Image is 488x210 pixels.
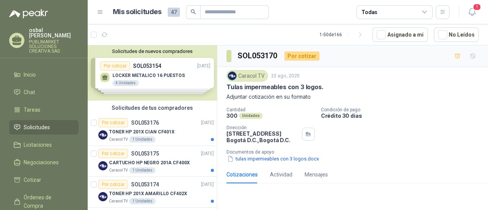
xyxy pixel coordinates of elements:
div: Actividad [270,170,292,179]
p: TONER HP 201X CIAN CF401X [109,128,175,136]
div: Por cotizar [98,118,128,127]
div: 1 Unidades [129,136,156,143]
a: Chat [9,85,79,99]
p: osbal [PERSON_NAME] [29,27,79,38]
button: Asignado a mi [372,27,428,42]
p: SOL053175 [131,151,159,156]
img: Company Logo [98,192,108,201]
div: Cotizaciones [226,170,258,179]
img: Company Logo [228,72,236,80]
h1: Mis solicitudes [113,6,162,18]
div: Por cotizar [284,51,319,61]
div: Por cotizar [98,180,128,189]
div: Todas [361,8,377,16]
p: Tulas impermeables con 3 logos. [226,83,323,91]
a: Inicio [9,67,79,82]
button: No Leídos [434,27,479,42]
p: Adjuntar cotización en su formato [226,93,479,101]
div: 1 Unidades [129,198,156,204]
p: Condición de pago [321,107,485,112]
span: 1 [473,3,481,11]
p: Caracol TV [109,136,128,143]
button: 1 [465,5,479,19]
div: Solicitudes de tus compradores [88,101,217,115]
div: Mensajes [305,170,328,179]
p: [STREET_ADDRESS] Bogotá D.C. , Bogotá D.C. [226,130,299,143]
span: Solicitudes [24,123,50,131]
div: Unidades [239,113,263,119]
span: Negociaciones [24,158,59,167]
p: Crédito 30 días [321,112,485,119]
a: Licitaciones [9,138,79,152]
span: Chat [24,88,35,96]
div: Solicitudes de nuevos compradoresPor cotizarSOL053154[DATE] LOCKER METALICO 16 PUESTOS4 UnidadesP... [88,45,217,101]
p: Documentos de apoyo [226,149,485,155]
div: 1 Unidades [129,167,156,173]
a: Negociaciones [9,155,79,170]
span: Inicio [24,71,36,79]
p: 300 [226,112,238,119]
a: Tareas [9,103,79,117]
img: Company Logo [98,161,108,170]
div: Por cotizar [98,149,128,158]
button: tulas impermeables con 3 logos.docx [226,155,320,163]
a: Por cotizarSOL053174[DATE] Company LogoTONER HP 201X AMARILLO CF402XCaracol TV1 Unidades [88,177,217,208]
img: Company Logo [98,130,108,139]
p: CARTUCHO HP NEGRO 201A CF400X [109,159,190,167]
p: PUBLIMARKET SOLUCIONES CREATIVA SAS [29,40,79,53]
h3: SOL053170 [238,50,278,62]
span: Licitaciones [24,141,52,149]
p: 22 ago, 2025 [271,72,300,80]
img: Logo peakr [9,9,48,18]
span: Tareas [24,106,40,114]
a: Cotizar [9,173,79,187]
span: Órdenes de Compra [24,193,71,210]
p: SOL053176 [131,120,159,125]
p: [DATE] [201,181,214,188]
span: Cotizar [24,176,41,184]
button: Solicitudes de nuevos compradores [91,48,214,54]
a: Por cotizarSOL053176[DATE] Company LogoTONER HP 201X CIAN CF401XCaracol TV1 Unidades [88,115,217,146]
p: SOL053174 [131,182,159,187]
p: Dirección [226,125,299,130]
p: [DATE] [201,150,214,157]
div: 1 - 50 de 166 [319,29,366,41]
p: [DATE] [201,119,214,127]
span: search [191,9,196,14]
p: Caracol TV [109,167,128,173]
p: TONER HP 201X AMARILLO CF402X [109,190,187,197]
span: 47 [168,8,180,17]
p: Caracol TV [109,198,128,204]
div: Caracol TV [226,70,268,82]
p: Cantidad [226,107,315,112]
a: Por cotizarSOL053175[DATE] Company LogoCARTUCHO HP NEGRO 201A CF400XCaracol TV1 Unidades [88,146,217,177]
a: Solicitudes [9,120,79,135]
